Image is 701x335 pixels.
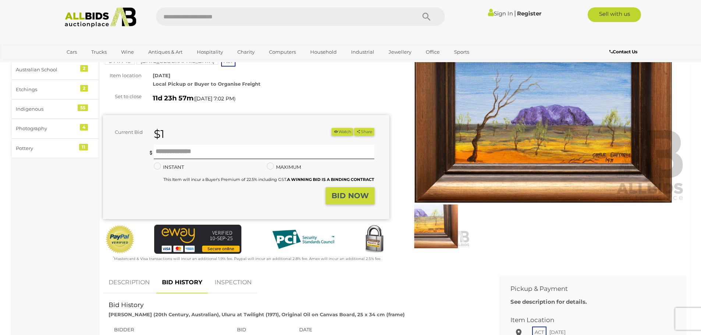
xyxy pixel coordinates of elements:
img: Secured by Rapid SSL [360,225,389,254]
strong: $1 [154,127,164,141]
a: BID HISTORY [156,272,208,293]
span: ( ) [194,96,236,101]
strong: BID NOW [332,191,369,200]
a: Sign In [488,10,513,17]
button: Share [354,128,374,136]
div: Set to close [98,92,147,101]
button: Search [408,7,445,26]
a: Sports [449,46,474,58]
a: Sell with us [588,7,641,22]
h2: Item Location [510,317,664,324]
a: Charity [233,46,259,58]
div: Indigenous [16,105,77,113]
a: Australian School 2 [11,60,99,79]
button: BID NOW [326,187,375,204]
div: Australian School [16,65,77,74]
li: Watch this item [332,128,353,136]
img: Gayle Battarbee (20th Century, Australian), Uluru at Twilight (1971), Original Oil on Canvas Boar... [400,18,687,203]
label: INSTANT [154,163,184,171]
a: Contact Us [609,48,639,56]
img: eWAY Payment Gateway [154,225,241,254]
div: Item location [98,71,147,80]
b: Contact Us [609,49,637,54]
img: Gayle Battarbee (20th Century, Australian), Uluru at Twilight (1971), Original Oil on Canvas Boar... [402,204,470,248]
a: Register [517,10,541,17]
mark: [DATE][GEOGRAPHIC_DATA] [137,57,218,65]
div: 11 [79,144,88,150]
a: INSPECTION [209,272,257,293]
div: 55 [78,104,88,111]
strong: [DATE] [153,72,170,78]
a: Indigenous 55 [11,99,99,119]
small: Mastercard & Visa transactions will incur an additional 1.9% fee. Paypal will incur an additional... [113,256,381,261]
strong: Local Pickup or Buyer to Organise Freight [153,81,261,87]
a: Photography 4 [11,119,99,138]
div: 2 [80,85,88,92]
div: Pottery [16,144,77,153]
div: 2 [80,65,88,72]
span: [DATE] 7:02 PM [195,95,234,102]
h2: Bid History [109,302,483,309]
div: Photography [16,124,77,133]
a: Etchings 2 [11,80,99,99]
img: Official PayPal Seal [105,225,135,254]
a: Jewellery [384,46,416,58]
a: Computers [264,46,301,58]
div: Current Bid [103,128,148,136]
a: Office [421,46,445,58]
div: Etchings [16,85,77,94]
strong: 11d 23h 57m [153,94,194,102]
button: Watch [332,128,353,136]
a: Trucks [86,46,111,58]
b: A WINNING BID IS A BINDING CONTRACT [287,177,374,182]
div: 4 [80,124,88,131]
b: See description for details. [510,298,587,305]
strong: [PERSON_NAME] (20th Century, Australian), Uluru at Twilight (1971), Original Oil on Canvas Board,... [109,311,405,317]
h2: Pickup & Payment [510,285,664,292]
a: [DATE][GEOGRAPHIC_DATA] [137,58,218,64]
a: DESCRIPTION [103,272,155,293]
a: Antiques & Art [144,46,187,58]
a: Hospitality [192,46,228,58]
img: Allbids.com.au [61,7,141,28]
a: Household [305,46,341,58]
mark: 54477-16 [105,57,135,65]
span: | [514,9,516,17]
a: Industrial [346,46,379,58]
img: PCI DSS compliant [266,225,340,254]
a: [GEOGRAPHIC_DATA] [62,58,124,70]
a: Pottery 11 [11,139,99,158]
label: MAXIMUM [267,163,301,171]
a: Cars [62,46,82,58]
a: Wine [116,46,139,58]
small: This Item will incur a Buyer's Premium of 22.5% including GST. [163,177,374,182]
a: 54477-16 [105,58,135,64]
